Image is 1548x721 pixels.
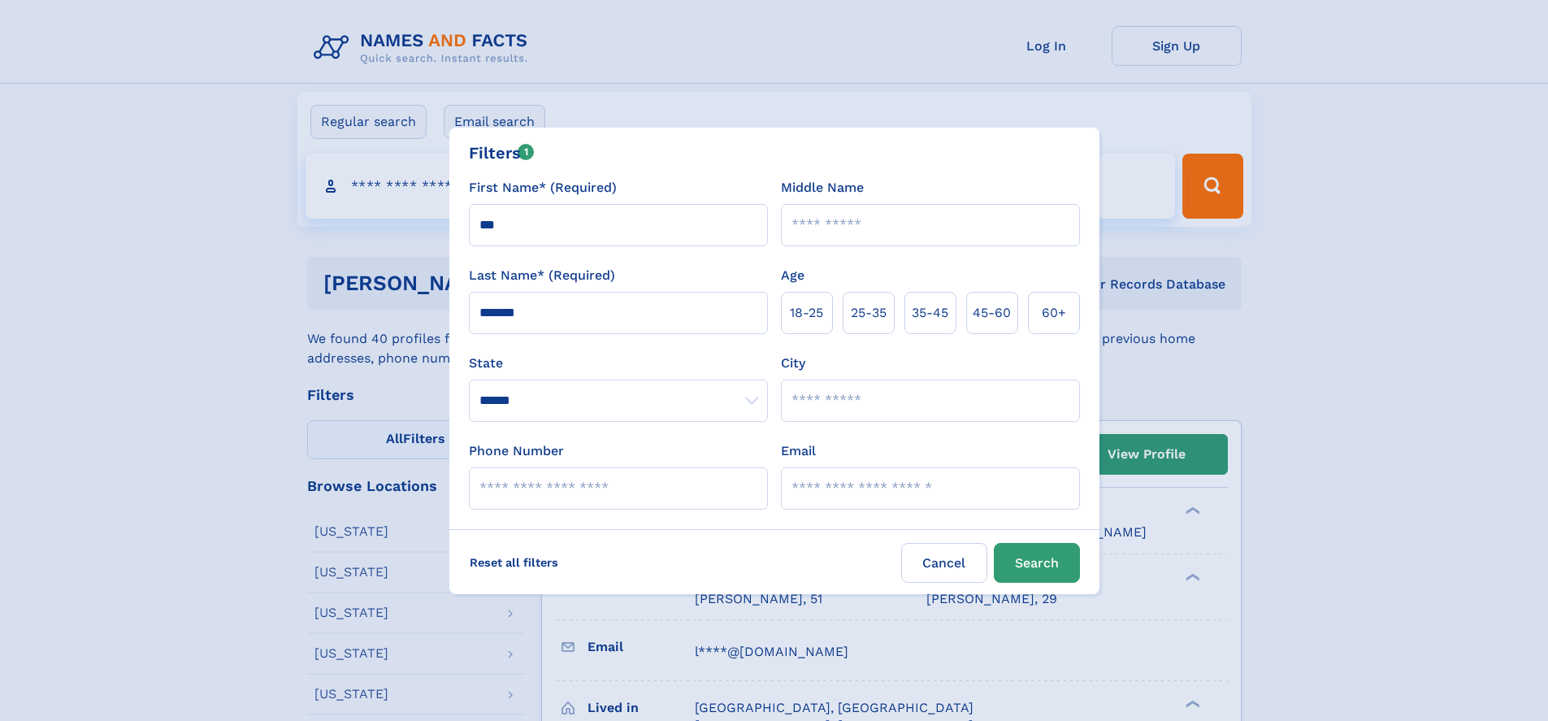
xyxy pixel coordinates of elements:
label: Last Name* (Required) [469,266,615,285]
label: First Name* (Required) [469,178,617,198]
span: 45‑60 [973,303,1011,323]
label: State [469,354,768,373]
button: Search [994,543,1080,583]
label: City [781,354,805,373]
label: Middle Name [781,178,864,198]
span: 35‑45 [912,303,948,323]
span: 60+ [1042,303,1066,323]
label: Cancel [901,543,987,583]
label: Email [781,441,816,461]
span: 25‑35 [851,303,887,323]
label: Age [781,266,804,285]
label: Reset all filters [459,543,569,582]
label: Phone Number [469,441,564,461]
span: 18‑25 [790,303,823,323]
div: Filters [469,141,535,165]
